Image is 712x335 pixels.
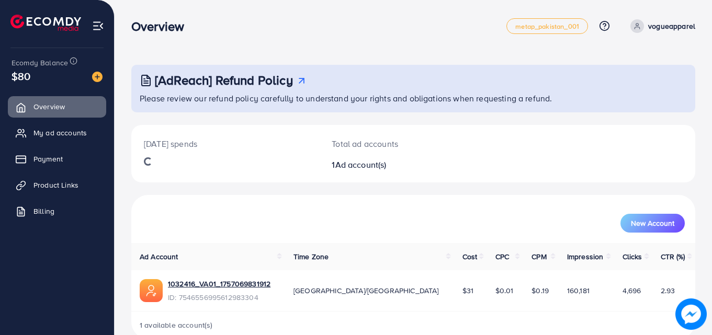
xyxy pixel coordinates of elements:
[140,92,689,105] p: Please review our refund policy carefully to understand your rights and obligations when requesti...
[8,201,106,222] a: Billing
[626,19,695,33] a: vogueapparel
[675,298,707,330] img: image
[33,128,87,138] span: My ad accounts
[140,320,213,330] span: 1 available account(s)
[532,251,546,262] span: CPM
[506,18,588,34] a: metap_pakistan_001
[155,73,293,88] h3: [AdReach] Refund Policy
[631,220,674,227] span: New Account
[33,154,63,164] span: Payment
[515,23,579,30] span: metap_pakistan_001
[8,175,106,195] a: Product Links
[140,279,163,302] img: ic-ads-acc.e4c84228.svg
[92,72,103,82] img: image
[495,251,509,262] span: CPC
[131,19,193,34] h3: Overview
[462,251,478,262] span: Cost
[293,251,329,262] span: Time Zone
[144,137,307,150] p: [DATE] spends
[10,15,81,31] img: logo
[8,96,106,117] a: Overview
[33,180,78,190] span: Product Links
[12,68,30,84] span: $80
[293,285,439,296] span: [GEOGRAPHIC_DATA]/[GEOGRAPHIC_DATA]
[567,285,590,296] span: 160,181
[623,285,641,296] span: 4,696
[332,160,448,170] h2: 1
[620,214,685,233] button: New Account
[140,251,178,262] span: Ad Account
[8,122,106,143] a: My ad accounts
[168,279,270,289] a: 1032416_VA01_1757069831912
[661,285,675,296] span: 2.93
[8,148,106,169] a: Payment
[495,285,514,296] span: $0.01
[623,251,642,262] span: Clicks
[335,159,387,170] span: Ad account(s)
[92,20,104,32] img: menu
[33,101,65,112] span: Overview
[33,206,54,216] span: Billing
[648,20,695,32] p: vogueapparel
[462,285,473,296] span: $31
[661,251,685,262] span: CTR (%)
[567,251,604,262] span: Impression
[12,57,68,68] span: Ecomdy Balance
[332,137,448,150] p: Total ad accounts
[532,285,549,296] span: $0.19
[168,292,270,303] span: ID: 7546556995612983304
